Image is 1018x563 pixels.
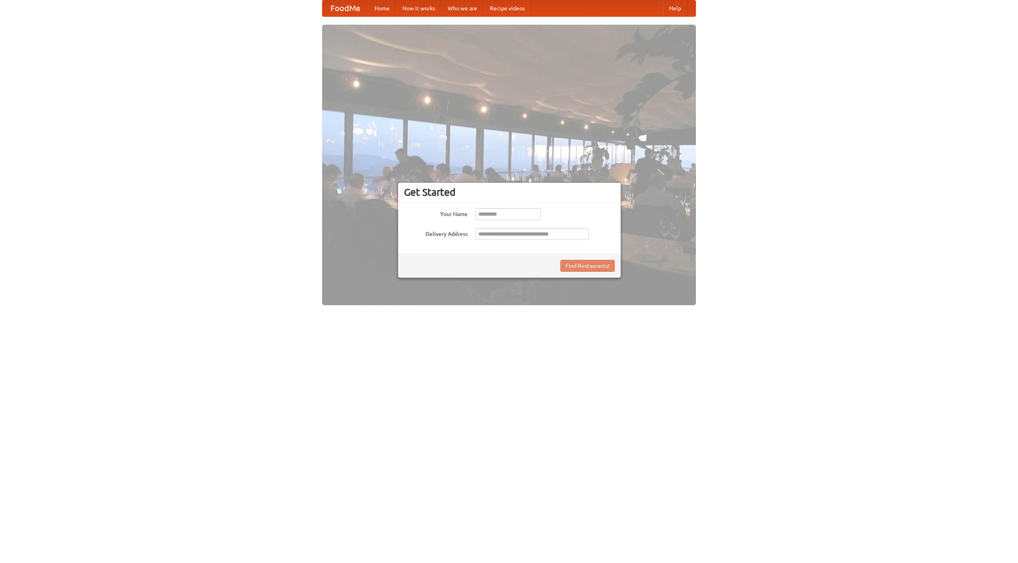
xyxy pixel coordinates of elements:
label: Your Name [404,208,468,218]
a: How it works [396,0,441,16]
a: Home [368,0,396,16]
h3: Get Started [404,186,615,198]
a: Who we are [441,0,484,16]
a: Help [663,0,688,16]
label: Delivery Address [404,228,468,238]
a: Recipe videos [484,0,531,16]
a: FoodMe [322,0,368,16]
button: Find Restaurants! [560,260,615,272]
